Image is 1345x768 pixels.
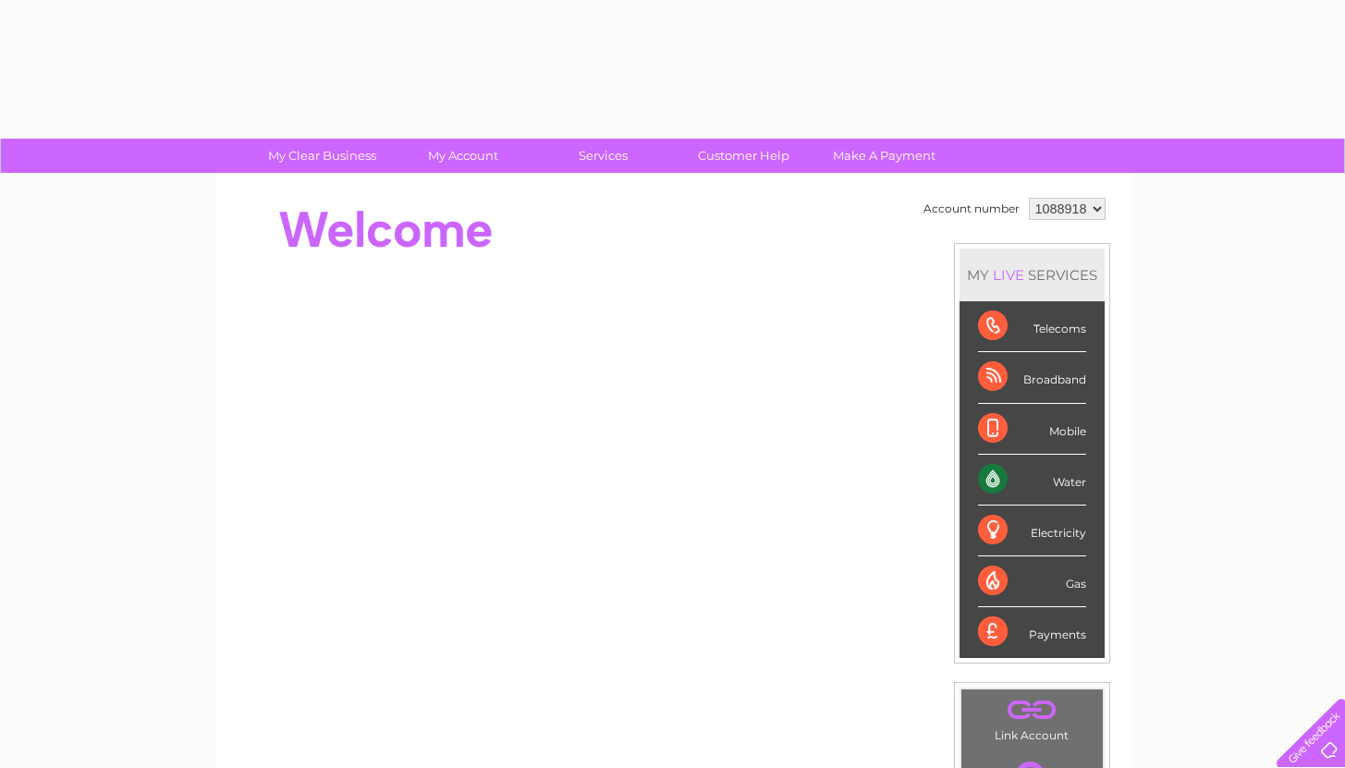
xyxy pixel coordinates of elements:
[960,249,1105,301] div: MY SERVICES
[667,139,820,173] a: Customer Help
[978,404,1086,455] div: Mobile
[978,455,1086,506] div: Water
[978,506,1086,556] div: Electricity
[978,301,1086,352] div: Telecoms
[246,139,398,173] a: My Clear Business
[978,352,1086,403] div: Broadband
[960,689,1104,747] td: Link Account
[966,694,1098,726] a: .
[989,266,1028,284] div: LIVE
[919,193,1024,225] td: Account number
[808,139,960,173] a: Make A Payment
[527,139,679,173] a: Services
[386,139,539,173] a: My Account
[978,607,1086,657] div: Payments
[978,556,1086,607] div: Gas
